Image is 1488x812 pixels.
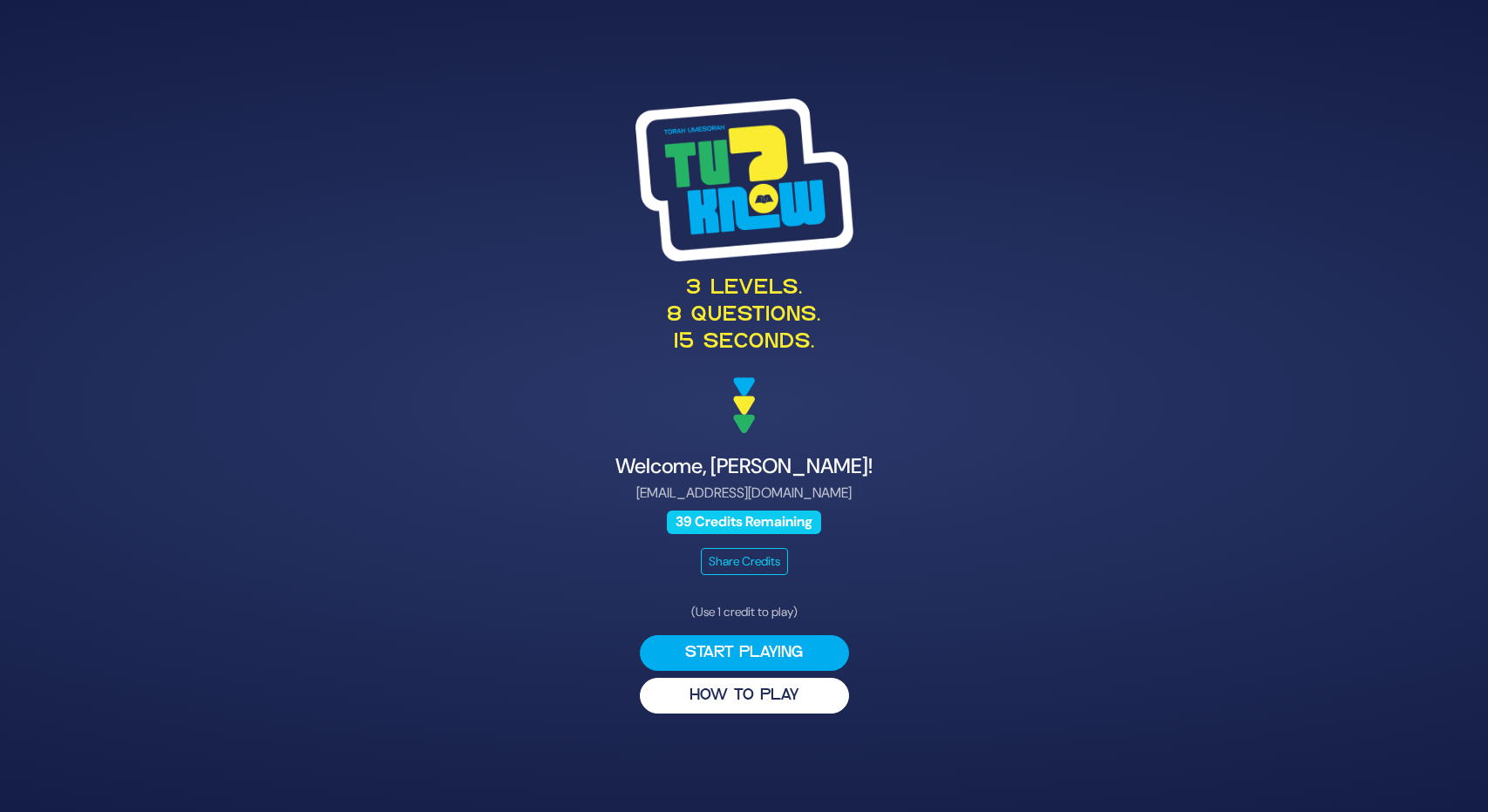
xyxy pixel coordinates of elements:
p: 3 levels. 8 questions. 15 seconds. [319,275,1170,357]
h4: Welcome, [PERSON_NAME]! [319,454,1170,479]
p: (Use 1 credit to play) [640,603,849,621]
img: Tournament Logo [635,98,853,261]
button: Start Playing [640,635,849,671]
button: Share Credits [701,548,788,575]
img: decoration arrows [733,377,755,433]
button: HOW TO PLAY [640,678,849,714]
p: [EMAIL_ADDRESS][DOMAIN_NAME] [319,483,1170,504]
span: 39 Credits Remaining [667,511,822,534]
